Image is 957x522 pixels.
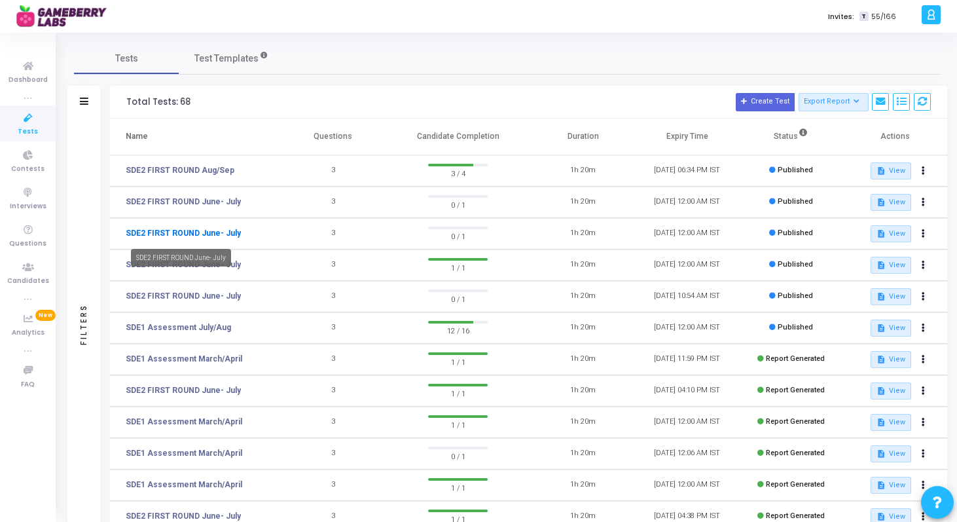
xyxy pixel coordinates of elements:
[766,449,825,457] span: Report Generated
[126,416,242,428] a: SDE1 Assessment March/April
[871,288,911,305] button: View
[635,155,739,187] td: [DATE] 06:34 PM IST
[828,11,854,22] label: Invites:
[635,187,739,218] td: [DATE] 12:00 AM IST
[778,323,813,331] span: Published
[876,355,886,364] mat-icon: description
[531,187,635,218] td: 1h 20m
[281,119,385,155] th: Questions
[876,418,886,427] mat-icon: description
[531,344,635,375] td: 1h 20m
[766,480,825,489] span: Report Generated
[778,166,813,174] span: Published
[876,449,886,458] mat-icon: description
[428,418,488,431] span: 1 / 1
[871,162,911,179] button: View
[115,52,138,65] span: Tests
[428,292,488,305] span: 0 / 1
[281,344,385,375] td: 3
[281,312,385,344] td: 3
[126,353,242,365] a: SDE1 Assessment March/April
[876,229,886,238] mat-icon: description
[635,312,739,344] td: [DATE] 12:00 AM IST
[428,229,488,242] span: 0 / 1
[428,261,488,274] span: 1 / 1
[126,227,241,239] a: SDE2 FIRST ROUND June- July
[126,164,234,176] a: SDE2 FIRST ROUND Aug/Sep
[7,276,49,287] span: Candidates
[428,481,488,494] span: 1 / 1
[843,119,947,155] th: Actions
[281,281,385,312] td: 3
[531,438,635,470] td: 1h 20m
[531,375,635,407] td: 1h 20m
[876,386,886,396] mat-icon: description
[281,407,385,438] td: 3
[531,281,635,312] td: 1h 20m
[281,470,385,501] td: 3
[126,97,190,107] div: Total Tests: 68
[9,238,46,250] span: Questions
[281,218,385,250] td: 3
[635,344,739,375] td: [DATE] 11:59 PM IST
[799,93,869,111] button: Export Report
[871,351,911,368] button: View
[126,447,242,459] a: SDE1 Assessment March/April
[18,126,38,138] span: Tests
[78,252,90,396] div: Filters
[635,470,739,501] td: [DATE] 12:00 AM IST
[778,260,813,269] span: Published
[281,155,385,187] td: 3
[876,166,886,176] mat-icon: description
[281,250,385,281] td: 3
[126,479,242,491] a: SDE1 Assessment March/April
[428,324,488,337] span: 12 / 16
[859,12,868,22] span: T
[126,196,241,208] a: SDE2 FIRST ROUND June- July
[35,310,56,321] span: New
[531,407,635,438] td: 1h 20m
[766,386,825,394] span: Report Generated
[531,470,635,501] td: 1h 20m
[876,512,886,521] mat-icon: description
[871,477,911,494] button: View
[635,218,739,250] td: [DATE] 12:00 AM IST
[126,290,241,302] a: SDE2 FIRST ROUND June- July
[531,312,635,344] td: 1h 20m
[871,194,911,211] button: View
[635,281,739,312] td: [DATE] 10:54 AM IST
[11,164,45,175] span: Contests
[385,119,531,155] th: Candidate Completion
[876,292,886,301] mat-icon: description
[281,187,385,218] td: 3
[131,249,231,267] div: SDE2 FIRST ROUND June- July
[531,119,635,155] th: Duration
[9,75,48,86] span: Dashboard
[635,250,739,281] td: [DATE] 12:00 AM IST
[766,417,825,426] span: Report Generated
[739,119,843,155] th: Status
[635,407,739,438] td: [DATE] 12:00 AM IST
[110,119,281,155] th: Name
[778,197,813,206] span: Published
[766,354,825,363] span: Report Generated
[871,257,911,274] button: View
[876,324,886,333] mat-icon: description
[778,291,813,300] span: Published
[428,166,488,179] span: 3 / 4
[876,198,886,207] mat-icon: description
[736,93,795,111] button: Create Test
[126,384,241,396] a: SDE2 FIRST ROUND June- July
[635,438,739,470] td: [DATE] 12:06 AM IST
[126,510,241,522] a: SDE2 FIRST ROUND June- July
[428,449,488,462] span: 0 / 1
[635,375,739,407] td: [DATE] 04:10 PM IST
[16,3,115,29] img: logo
[281,375,385,407] td: 3
[871,225,911,242] button: View
[194,52,259,65] span: Test Templates
[531,218,635,250] td: 1h 20m
[871,11,896,22] span: 55/166
[12,327,45,339] span: Analytics
[21,379,35,390] span: FAQ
